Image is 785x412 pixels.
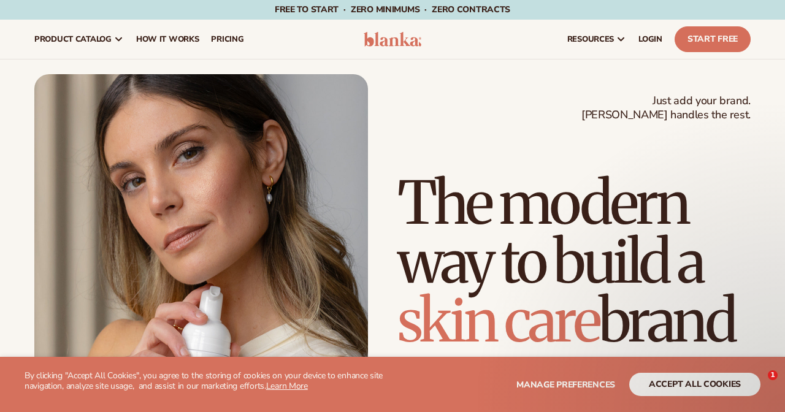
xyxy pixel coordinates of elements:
iframe: Intercom live chat [743,370,772,400]
img: logo [364,32,421,47]
span: LOGIN [638,34,662,44]
p: By clicking "Accept All Cookies", you agree to the storing of cookies on your device to enhance s... [25,371,392,392]
span: 1 [768,370,778,380]
a: pricing [205,20,250,59]
a: resources [561,20,632,59]
span: pricing [211,34,243,44]
span: Just add your brand. [PERSON_NAME] handles the rest. [581,94,751,123]
a: LOGIN [632,20,668,59]
button: Manage preferences [516,373,615,396]
span: How It Works [136,34,199,44]
h1: The modern way to build a brand [397,174,751,350]
a: How It Works [130,20,205,59]
span: Free to start · ZERO minimums · ZERO contracts [275,4,510,15]
span: resources [567,34,614,44]
a: product catalog [28,20,130,59]
span: Manage preferences [516,379,615,391]
a: Start Free [675,26,751,52]
span: product catalog [34,34,112,44]
a: Learn More [266,380,308,392]
button: accept all cookies [629,373,760,396]
span: skin care [397,284,599,357]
